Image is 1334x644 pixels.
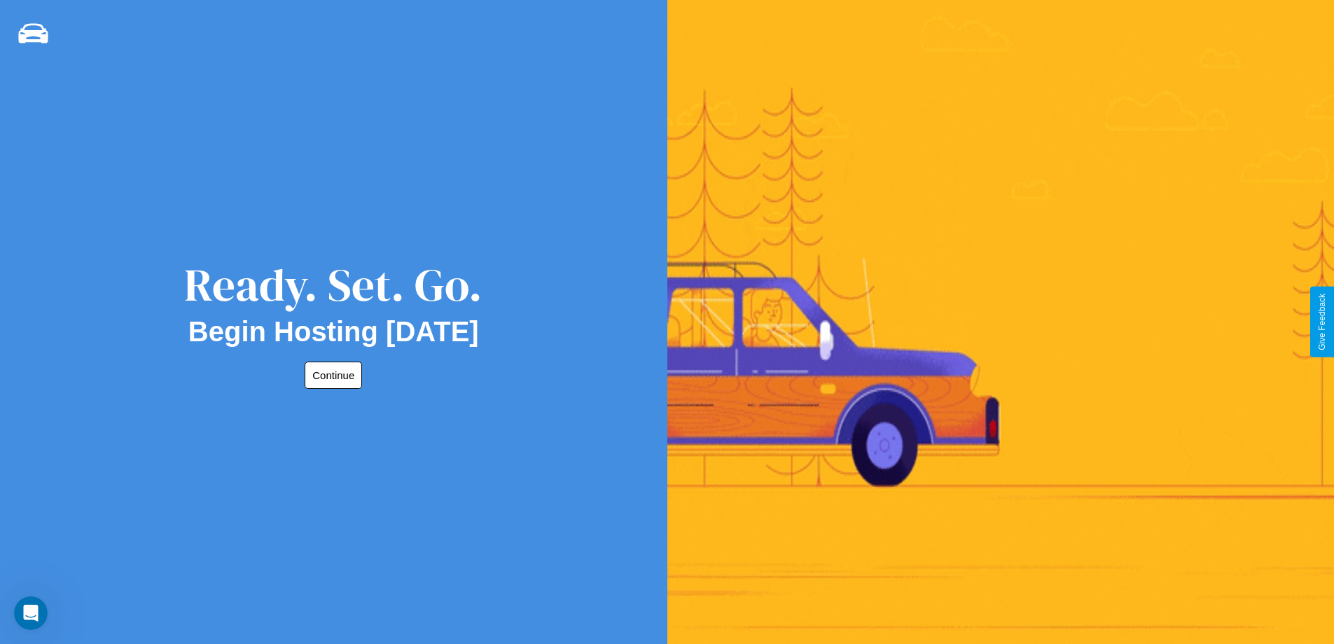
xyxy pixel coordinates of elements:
[14,596,48,630] iframe: Intercom live chat
[184,254,482,316] div: Ready. Set. Go.
[1317,294,1327,350] div: Give Feedback
[305,362,362,389] button: Continue
[188,316,479,348] h2: Begin Hosting [DATE]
